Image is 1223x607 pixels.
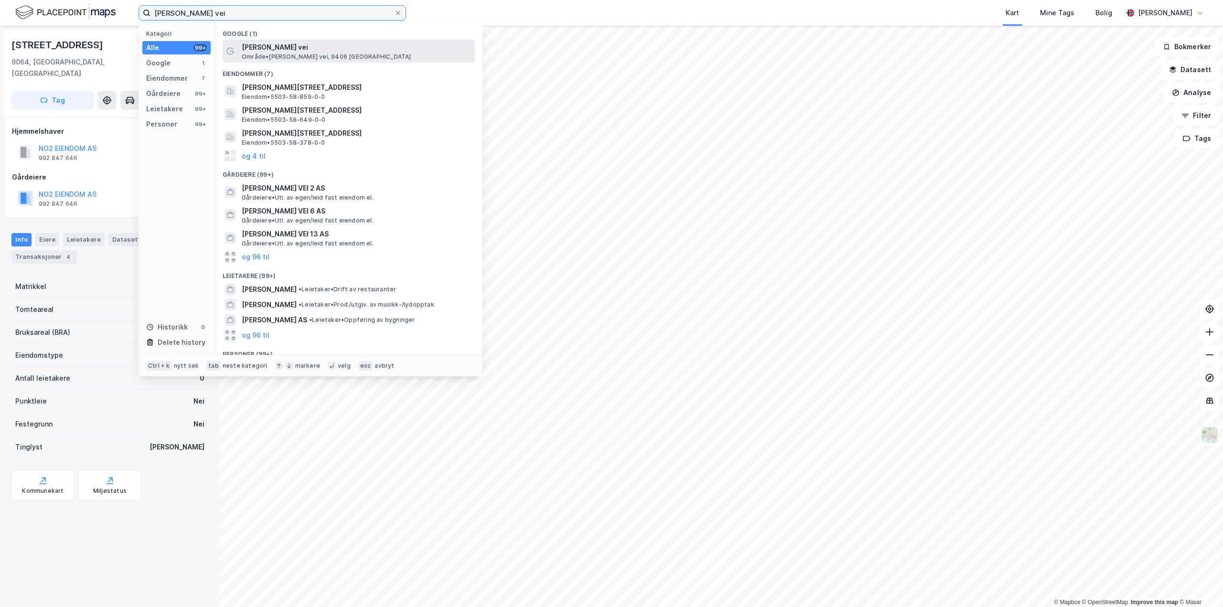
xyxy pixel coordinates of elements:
div: Mine Tags [1040,7,1074,19]
div: Kontrollprogram for chat [1175,561,1223,607]
div: Transaksjoner [11,250,77,264]
div: Punktleie [15,395,47,407]
div: [STREET_ADDRESS] [11,37,105,53]
div: 4 [64,252,73,262]
div: Alle [146,42,159,53]
button: Tags [1175,129,1219,148]
div: 7 [199,75,207,82]
div: [PERSON_NAME] [1138,7,1192,19]
div: Gårdeiere [146,88,181,99]
span: [PERSON_NAME] VEI 6 AS [242,205,471,217]
div: Google [146,57,171,69]
button: Filter [1173,106,1219,125]
span: • [299,301,301,308]
button: og 96 til [242,251,269,263]
div: Google (1) [215,22,483,40]
span: [PERSON_NAME] VEI 2 AS [242,182,471,194]
div: Datasett [108,233,144,246]
div: Eiendommer [146,73,188,84]
iframe: Chat Widget [1175,561,1223,607]
span: • [309,316,312,323]
span: [PERSON_NAME][STREET_ADDRESS] [242,128,471,139]
div: Personer (99+) [215,343,483,360]
div: Eiendommer (7) [215,63,483,80]
div: Leietakere (99+) [215,265,483,282]
span: [PERSON_NAME][STREET_ADDRESS] [242,82,471,93]
div: 99+ [193,44,207,52]
button: Bokmerker [1155,37,1219,56]
a: Improve this map [1131,599,1178,606]
input: Søk på adresse, matrikkel, gårdeiere, leietakere eller personer [150,6,394,20]
span: Gårdeiere • Utl. av egen/leid fast eiendom el. [242,194,374,202]
button: Analyse [1164,83,1219,102]
span: [PERSON_NAME] [242,284,297,295]
span: [PERSON_NAME] vei [242,42,471,53]
div: Nei [193,418,204,430]
span: [PERSON_NAME] AS [242,314,307,326]
div: Delete history [158,337,205,348]
a: OpenStreetMap [1082,599,1128,606]
div: [PERSON_NAME] [150,441,204,453]
div: Info [11,233,32,246]
div: Tomteareal [15,304,54,315]
div: 992 847 646 [39,200,77,208]
span: Leietaker • Drift av restauranter [299,286,396,293]
div: Tinglyst [15,441,43,453]
span: Område • [PERSON_NAME] vei, 9406 [GEOGRAPHIC_DATA] [242,53,411,61]
img: logo.f888ab2527a4732fd821a326f86c7f29.svg [15,4,116,21]
button: og 96 til [242,330,269,341]
div: markere [295,362,320,370]
span: Leietaker • Prod./utgiv. av musikk-/lydopptak [299,301,434,309]
div: 992 847 646 [39,154,77,162]
div: Eiere [35,233,59,246]
span: [PERSON_NAME] VEI 13 AS [242,228,471,240]
span: Gårdeiere • Utl. av egen/leid fast eiendom el. [242,240,374,247]
button: og 4 til [242,150,266,161]
div: Kategori [146,30,211,37]
div: Nei [193,395,204,407]
span: Eiendom • 5503-58-378-0-0 [242,139,325,147]
div: Leietakere [63,233,105,246]
div: Kommunekart [22,487,64,495]
div: 99+ [193,90,207,97]
div: 1 [199,59,207,67]
div: Kart [1006,7,1019,19]
div: Historikk [146,321,188,333]
div: Leietakere [146,103,183,115]
div: 9064, [GEOGRAPHIC_DATA], [GEOGRAPHIC_DATA] [11,56,162,79]
span: [PERSON_NAME] [242,299,297,310]
div: 0 [199,323,207,331]
div: tab [206,361,221,371]
div: nytt søk [174,362,199,370]
div: Bolig [1095,7,1112,19]
div: Matrikkel [15,281,46,292]
div: Ctrl + k [146,361,172,371]
div: velg [338,362,351,370]
div: Bruksareal (BRA) [15,327,70,338]
div: Gårdeiere (99+) [215,163,483,181]
span: Leietaker • Oppføring av bygninger [309,316,415,324]
div: Gårdeiere [12,171,208,183]
div: Festegrunn [15,418,53,430]
span: [PERSON_NAME][STREET_ADDRESS] [242,105,471,116]
div: Miljøstatus [93,487,127,495]
span: Gårdeiere • Utl. av egen/leid fast eiendom el. [242,217,374,224]
div: esc [358,361,373,371]
div: 99+ [193,105,207,113]
a: Mapbox [1054,599,1080,606]
span: Eiendom • 5503-58-649-0-0 [242,116,326,124]
div: 0 [200,373,204,384]
button: Tag [11,91,94,110]
div: Antall leietakere [15,373,70,384]
div: 99+ [193,120,207,128]
img: Z [1201,426,1219,444]
div: Hjemmelshaver [12,126,208,137]
div: Eiendomstype [15,350,63,361]
div: Personer [146,118,177,130]
span: Eiendom • 5503-58-859-0-0 [242,93,325,101]
span: • [299,286,301,293]
button: Datasett [1161,60,1219,79]
div: avbryt [375,362,394,370]
div: neste kategori [223,362,268,370]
